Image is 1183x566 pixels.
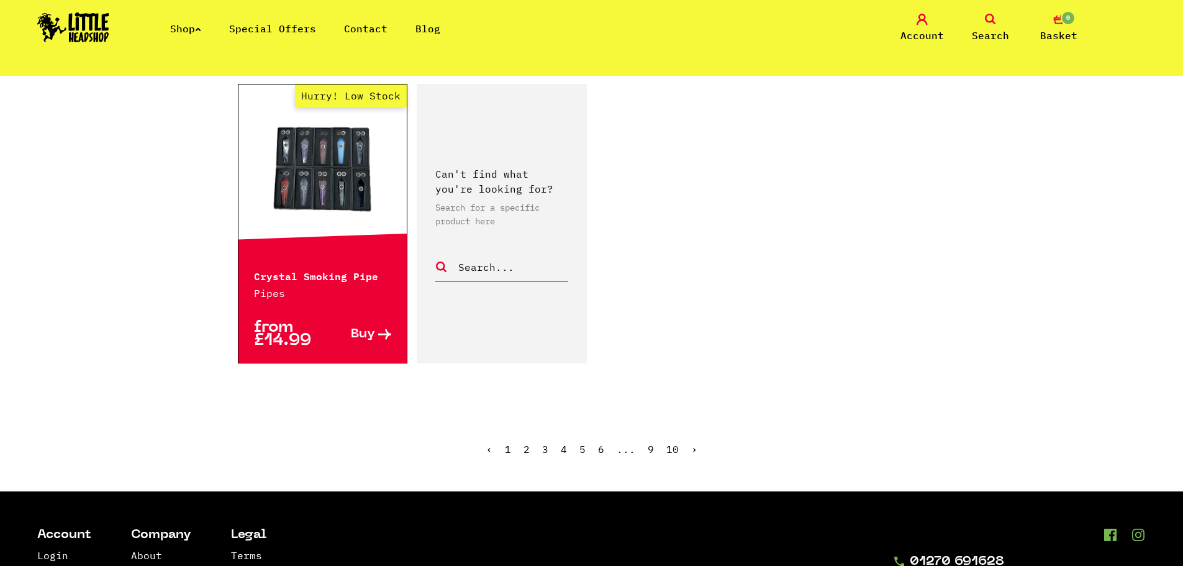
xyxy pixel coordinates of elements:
[229,22,316,35] a: Special Offers
[486,443,492,455] a: « Previous
[254,286,392,301] p: Pipes
[617,443,635,455] span: ...
[900,28,944,43] span: Account
[295,84,407,107] span: Hurry! Low Stock
[666,443,679,455] a: 10
[231,549,262,562] a: Terms
[1028,14,1090,43] a: 0 Basket
[435,201,568,228] p: Search for a specific product here
[524,443,530,455] span: 2
[648,443,654,455] a: 9
[170,22,201,35] a: Shop
[457,259,568,275] input: Search...
[561,443,567,455] a: 4
[131,529,191,542] li: Company
[322,321,391,347] a: Buy
[37,549,68,562] a: Login
[231,529,274,542] li: Legal
[959,14,1022,43] a: Search
[542,443,548,455] a: 3
[691,443,697,455] a: Next »
[972,28,1009,43] span: Search
[131,549,162,562] a: About
[37,12,109,42] img: Little Head Shop Logo
[351,328,375,341] span: Buy
[254,268,392,283] p: Crystal Smoking Pipe
[505,443,511,455] a: 1
[1061,11,1076,25] span: 0
[435,167,568,196] p: Can't find what you're looking for?
[1040,28,1077,43] span: Basket
[254,321,323,347] p: from £14.99
[344,22,388,35] a: Contact
[579,443,586,455] a: 5
[598,443,604,455] a: 6
[37,529,91,542] li: Account
[415,22,440,35] a: Blog
[238,106,407,231] a: Hurry! Low Stock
